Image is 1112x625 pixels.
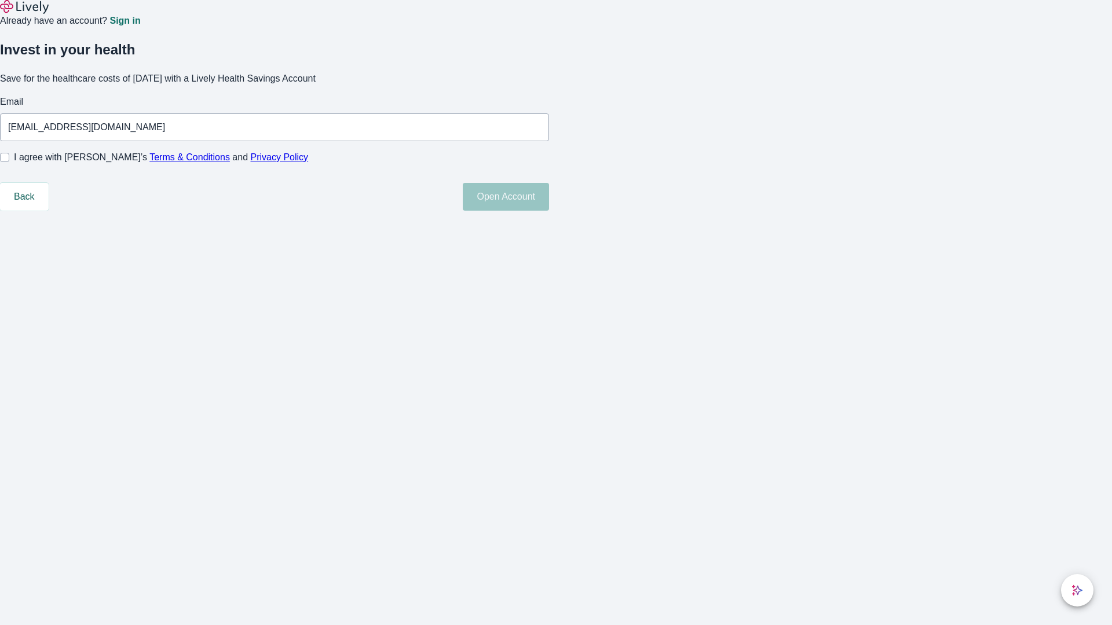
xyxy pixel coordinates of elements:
span: I agree with [PERSON_NAME]’s and [14,150,308,164]
svg: Lively AI Assistant [1071,584,1083,596]
a: Sign in [109,16,140,25]
button: chat [1061,574,1093,606]
a: Terms & Conditions [149,152,230,162]
a: Privacy Policy [251,152,309,162]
